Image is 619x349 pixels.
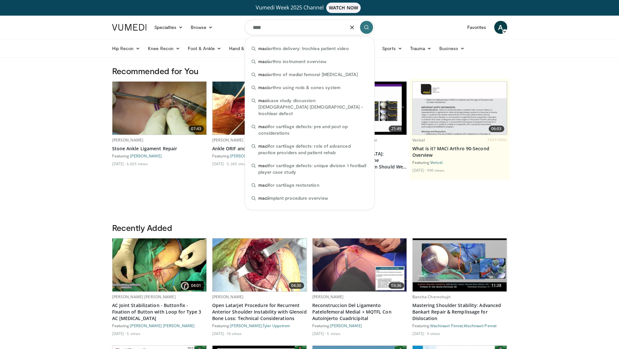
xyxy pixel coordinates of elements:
a: Wachirawit Penrat [430,323,463,328]
span: implant procedure overview [258,195,328,201]
li: [DATE] [112,331,126,336]
a: [PERSON_NAME] [230,154,262,158]
a: Hip Recon [108,42,144,55]
a: Vericel [412,137,425,143]
img: 2b2da37e-a9b6-423e-b87e-b89ec568d167.620x360_q85_upscale.jpg [213,238,307,291]
a: AC Joint Stabilization - Buttonfix - Fixation of Button with Loop for Type 3 AC [MEDICAL_DATA] [112,302,207,322]
li: [DATE] [212,331,226,336]
span: 11:28 [489,282,504,289]
span: arthro of medial femoral [MEDICAL_DATA] [258,71,358,78]
div: Featuring: [412,160,507,165]
span: 07:43 [188,126,204,132]
a: Hand & Wrist [225,42,267,55]
a: 04:01 [112,238,207,291]
a: Open Latarjet Procedure for Recurrent Anterior Shoulder Instability with Glenoid Bone Loss: Techn... [212,302,307,322]
div: Featuring: , [212,323,307,328]
span: for cartilage restoration [258,182,319,188]
li: 990 views [427,168,445,173]
span: WATCH NOW [326,3,361,13]
a: [PERSON_NAME] [330,323,362,328]
span: maci [258,59,268,64]
span: maci [258,85,268,90]
li: 5 views [127,331,140,336]
a: 11:28 [413,238,507,291]
a: Favorites [463,21,490,34]
a: A [494,21,507,34]
h3: Recommended for You [112,66,507,76]
a: 08:19 [213,82,307,135]
a: Wachirawit Penrat [464,323,496,328]
a: Ankle ORIF and Anterior Capsular Repair [212,145,307,152]
img: 5c988a3b-ab12-4801-b86e-0073d8051b9e.620x360_q85_upscale.jpg [112,82,207,135]
a: [PERSON_NAME] [230,323,262,328]
div: Featuring: [312,323,407,328]
a: Specialties [150,21,187,34]
li: [DATE] [412,331,426,336]
a: [PERSON_NAME] [PERSON_NAME] [130,323,195,328]
span: maci [258,46,268,51]
span: 25:49 [389,126,404,132]
span: 06:03 [489,126,504,132]
a: Vericel . [430,160,445,165]
a: [PERSON_NAME] [212,294,244,300]
div: Featuring: , [412,323,507,328]
span: for cartilage defects: unique division 1 football player case study [258,162,368,175]
span: maci [258,163,268,168]
li: [DATE] [312,331,326,336]
li: 9 views [427,331,440,336]
span: maci [258,72,268,77]
span: arthro delivery: trochlea patient video [258,45,349,52]
span: maci [258,98,268,103]
li: 10 views [227,331,242,336]
a: Reconstruccion Del Ligamento Patelofemoral Medial + MQTFL Con Autoinjerto Cuadricipital [312,302,407,322]
a: Browse [187,21,217,34]
div: Featuring: [112,153,207,158]
span: for cartilage defects: role of advanced practice providers and patient rehab [258,143,368,156]
a: Tyler Uppstrom [263,323,290,328]
a: What is it? MACI Arthro 90-Second Overview [412,145,507,158]
a: 07:43 [112,82,207,135]
input: Search topics, interventions [245,20,375,35]
a: Stone Ankle Ligament Repair [112,145,207,152]
span: 04:30 [289,282,304,289]
img: 48f6f21f-43ea-44b1-a4e1-5668875d038e.620x360_q85_upscale.jpg [313,238,407,291]
li: 5,385 views [227,161,248,166]
a: Knee Recon [144,42,184,55]
span: FEATURED [488,138,507,142]
a: [PERSON_NAME] [112,137,144,143]
li: 5 views [327,331,341,336]
li: [DATE] [412,168,426,173]
a: Trauma [406,42,436,55]
span: maci [258,124,268,129]
li: [DATE] [212,161,226,166]
img: 5b51f25c-86ee-4f6c-941a-5eb7ce0fe342.620x360_q85_upscale.jpg [213,82,307,135]
span: maci [258,143,268,149]
span: maci [258,182,268,188]
a: 04:30 [213,238,307,291]
a: [PERSON_NAME] [PERSON_NAME] [112,294,176,300]
img: c2f644dc-a967-485d-903d-283ce6bc3929.620x360_q85_upscale.jpg [112,238,207,291]
a: Mastering Shoulder Stability: Advanced Bankart Repair & Remplissage for Dislocation [412,302,507,322]
a: Bancha Chernchujit [412,294,451,300]
span: arthro using rods & cones system [258,84,341,91]
a: Foot & Ankle [184,42,225,55]
span: for cartilage defects: pre and post op considerations [258,123,368,136]
span: arthro instrument overview [258,58,326,65]
div: Featuring: [212,153,307,158]
li: 6,025 views [127,161,148,166]
img: VuMedi Logo [112,24,147,31]
img: aa6cc8ed-3dbf-4b6a-8d82-4a06f68b6688.620x360_q85_upscale.jpg [413,82,507,135]
a: 03:36 [313,238,407,291]
a: [PERSON_NAME] [130,154,162,158]
span: 03:36 [389,282,404,289]
span: 04:01 [188,282,204,289]
a: Vumedi Week 2025 ChannelWATCH NOW [113,3,506,13]
a: [PERSON_NAME] [312,294,344,300]
span: maci [258,195,268,201]
img: 12bfd8a1-61c9-4857-9f26-c8a25e8997c8.620x360_q85_upscale.jpg [413,238,507,291]
a: Business [435,42,469,55]
a: Sports [378,42,406,55]
a: [PERSON_NAME] [212,137,244,143]
li: [DATE] [112,161,126,166]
